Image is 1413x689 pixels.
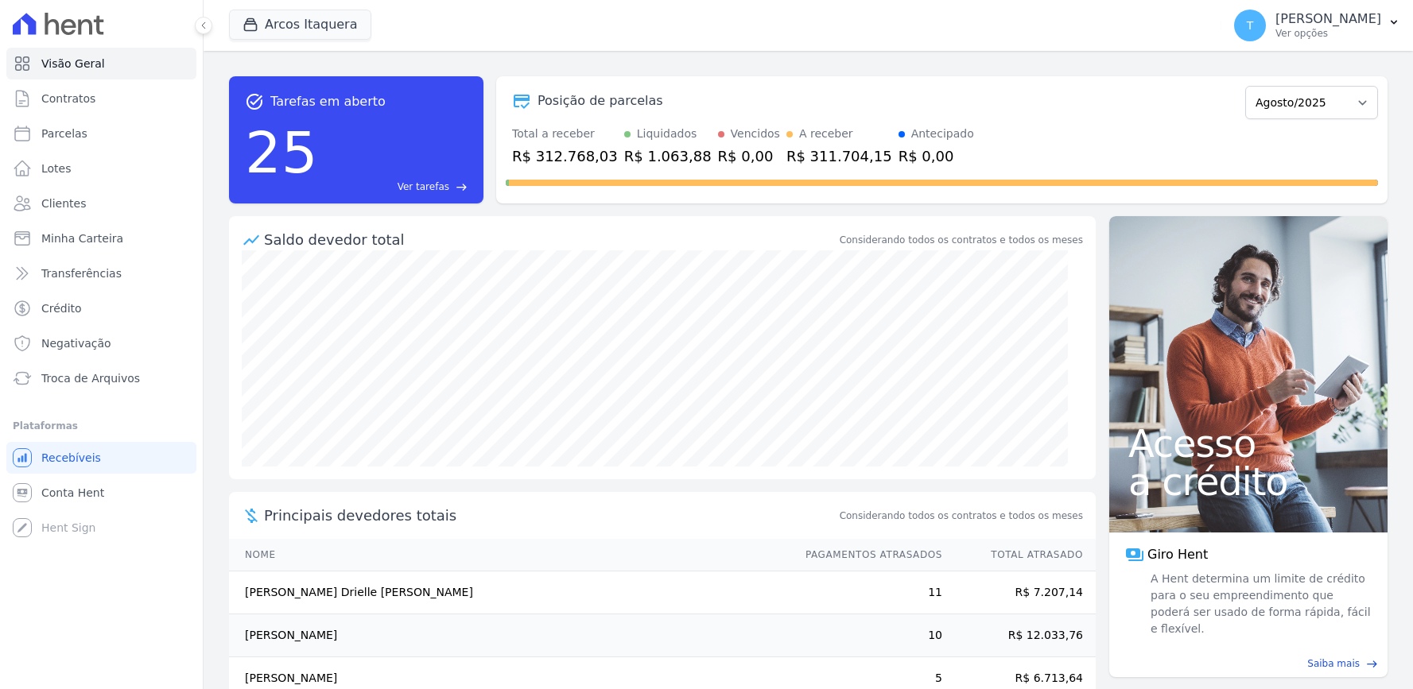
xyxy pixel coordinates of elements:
[6,48,196,79] a: Visão Geral
[41,450,101,466] span: Recebíveis
[6,153,196,184] a: Lotes
[6,223,196,254] a: Minha Carteira
[41,126,87,141] span: Parcelas
[786,145,892,167] div: R$ 311.704,15
[41,300,82,316] span: Crédito
[41,265,122,281] span: Transferências
[1275,27,1381,40] p: Ver opções
[512,145,618,167] div: R$ 312.768,03
[911,126,974,142] div: Antecipado
[1128,424,1368,463] span: Acesso
[943,614,1096,657] td: R$ 12.033,76
[624,145,712,167] div: R$ 1.063,88
[6,327,196,359] a: Negativação
[6,292,196,324] a: Crédito
[1247,20,1254,31] span: T
[512,126,618,142] div: Total a receber
[1119,656,1378,671] a: Saiba mais east
[41,370,140,386] span: Troca de Arquivos
[1128,463,1368,501] span: a crédito
[6,188,196,219] a: Clientes
[456,181,468,193] span: east
[41,161,72,176] span: Lotes
[245,92,264,111] span: task_alt
[41,56,105,72] span: Visão Geral
[398,180,449,194] span: Ver tarefas
[229,571,790,614] td: [PERSON_NAME] Drielle [PERSON_NAME]
[790,539,943,571] th: Pagamentos Atrasados
[943,571,1096,614] td: R$ 7.207,14
[718,145,780,167] div: R$ 0,00
[264,229,837,250] div: Saldo devedor total
[41,91,95,106] span: Contratos
[41,335,111,351] span: Negativação
[1366,658,1378,670] span: east
[731,126,780,142] div: Vencidos
[41,195,86,211] span: Clientes
[1221,3,1413,48] button: T [PERSON_NAME] Ver opções
[1147,545,1208,564] span: Giro Hent
[229,614,790,657] td: [PERSON_NAME]
[840,509,1083,523] span: Considerando todos os contratos e todos os meses
[840,233,1083,247] div: Considerando todos os contratos e todos os meses
[264,505,837,526] span: Principais devedores totais
[790,571,943,614] td: 11
[1307,656,1360,671] span: Saiba mais
[13,416,190,435] div: Plataformas
[270,92,386,111] span: Tarefas em aberto
[6,257,196,289] a: Transferências
[229,539,790,571] th: Nome
[6,362,196,394] a: Troca de Arquivos
[538,91,663,110] div: Posição de parcelas
[229,10,371,40] button: Arcos Itaquera
[6,118,196,149] a: Parcelas
[790,614,943,657] td: 10
[637,126,697,142] div: Liquidados
[1275,11,1381,27] p: [PERSON_NAME]
[799,126,853,142] div: A receber
[41,485,104,501] span: Conta Hent
[6,477,196,509] a: Conta Hent
[245,111,318,194] div: 25
[1147,571,1372,637] span: A Hent determina um limite de crédito para o seu empreendimento que poderá ser usado de forma ráp...
[324,180,468,194] a: Ver tarefas east
[6,83,196,114] a: Contratos
[6,442,196,474] a: Recebíveis
[899,145,974,167] div: R$ 0,00
[943,539,1096,571] th: Total Atrasado
[41,230,123,246] span: Minha Carteira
